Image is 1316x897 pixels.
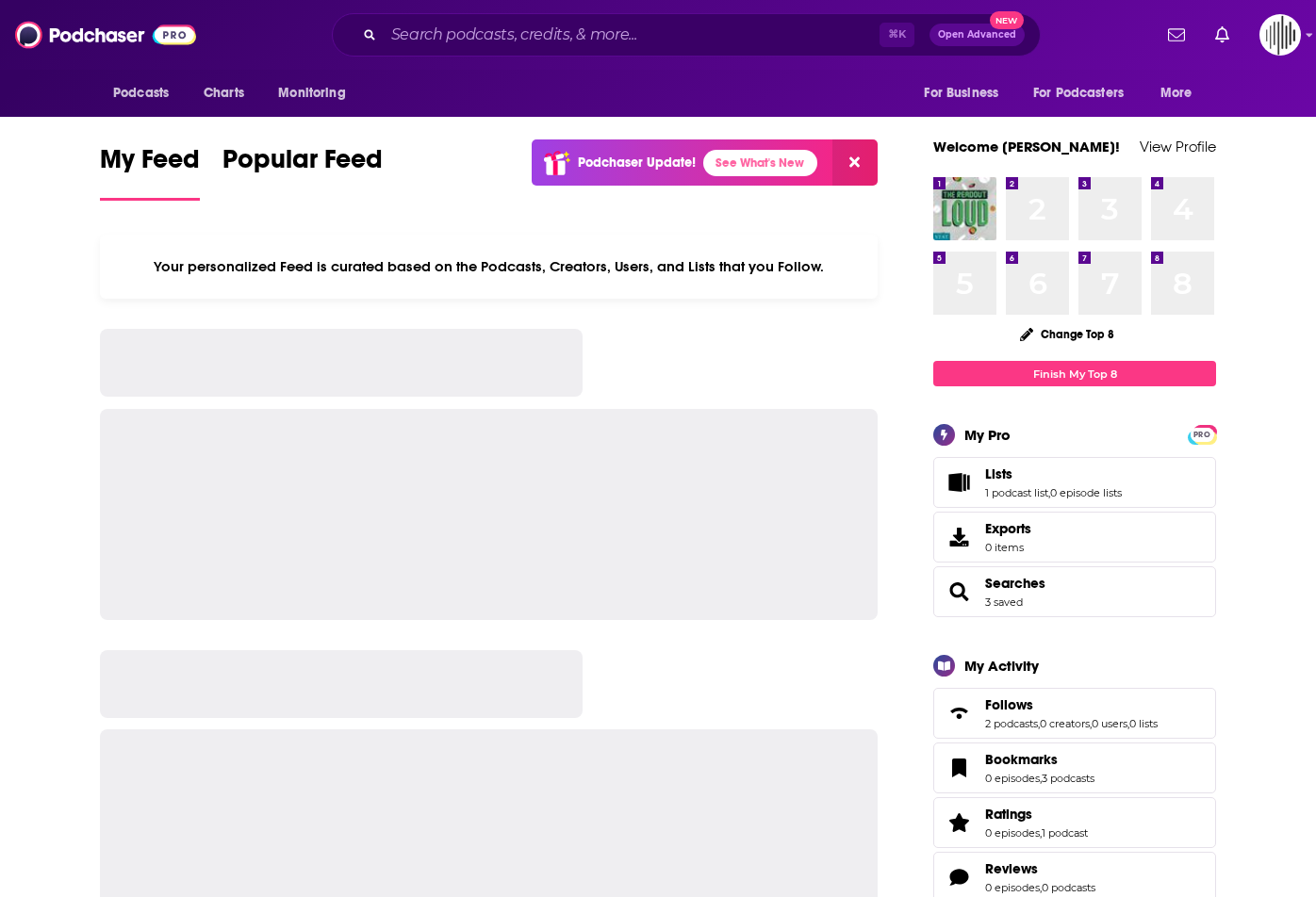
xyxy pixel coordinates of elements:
span: , [1040,826,1042,840]
button: open menu [100,75,193,111]
img: The Readout Loud [933,177,996,240]
a: See What's New [703,150,817,176]
a: Searches [940,579,978,605]
span: Lists [933,457,1216,508]
a: Charts [191,75,255,111]
a: Bookmarks [985,751,1094,768]
span: Open Advanced [938,30,1016,40]
a: Popular Feed [222,143,383,201]
span: Exports [985,520,1031,537]
button: Change Top 8 [1009,322,1126,346]
a: Show notifications dropdown [1160,19,1193,51]
span: 0 items [985,541,1031,554]
a: 2 podcasts [985,717,1038,730]
span: Monitoring [278,80,345,106]
span: Exports [940,524,978,550]
span: Ratings [985,806,1032,823]
span: For Business [924,80,998,106]
span: Popular Feed [222,143,383,187]
span: Lists [985,465,1012,482]
span: For Podcasters [1033,80,1124,106]
span: , [1048,486,1050,499]
div: My Activity [964,657,1039,675]
button: Show profile menu [1259,14,1301,56]
a: 0 episodes [985,826,1040,840]
span: Reviews [985,860,1038,877]
div: Your personalized Feed is curated based on the Podcasts, Creators, Users, and Lists that you Follow. [100,235,878,299]
a: Finish My Top 8 [933,361,1216,386]
span: , [1090,717,1092,730]
div: My Pro [964,426,1011,444]
a: 0 podcasts [1042,881,1095,894]
span: , [1040,772,1042,785]
button: open menu [1147,75,1216,111]
span: PRO [1191,428,1213,442]
img: User Profile [1259,14,1301,56]
button: open menu [265,75,370,111]
a: Ratings [940,809,978,836]
button: open menu [911,75,1022,111]
a: Ratings [985,806,1088,823]
a: My Feed [100,143,200,201]
a: Reviews [985,860,1095,877]
a: 0 episodes [985,881,1040,894]
a: 0 lists [1129,717,1158,730]
a: Exports [933,512,1216,563]
span: Ratings [933,797,1216,848]
span: More [1160,80,1193,106]
a: Lists [940,469,978,496]
a: Follows [940,700,978,726]
button: Open AdvancedNew [929,24,1025,46]
a: 0 episodes [985,772,1040,785]
a: Show notifications dropdown [1208,19,1237,51]
span: My Feed [100,143,200,187]
div: Search podcasts, credits, & more... [332,13,1041,57]
span: New [990,11,1024,29]
span: Searches [933,566,1216,617]
span: Charts [204,80,244,106]
a: Bookmarks [940,755,978,781]
span: Bookmarks [933,742,1216,793]
a: 1 podcast [1042,826,1088,840]
input: Search podcasts, credits, & more... [384,20,880,50]
a: Reviews [940,864,978,890]
span: Bookmarks [985,751,1058,768]
a: 0 episode lists [1050,486,1122,499]
span: , [1127,717,1129,730]
a: Lists [985,465,1122,482]
a: PRO [1191,427,1213,441]
a: Searches [985,575,1045,592]
span: , [1040,881,1042,894]
img: Podchaser - Follow, Share and Rate Podcasts [15,17,196,53]
span: Follows [933,688,1216,739]
a: 1 podcast list [985,486,1048,499]
a: View Profile [1140,138,1216,155]
a: Follows [985,696,1158,713]
p: Podchaser Update! [578,155,696,171]
span: Follows [985,696,1033,713]
button: open menu [1021,75,1151,111]
span: Logged in as gpg2 [1259,14,1301,56]
a: Welcome [PERSON_NAME]! [933,138,1120,155]
span: ⌘ K [880,23,914,47]
a: 3 saved [985,595,1023,609]
a: 0 users [1092,717,1127,730]
span: , [1038,717,1040,730]
a: 0 creators [1040,717,1090,730]
span: Podcasts [113,80,169,106]
a: 3 podcasts [1042,772,1094,785]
